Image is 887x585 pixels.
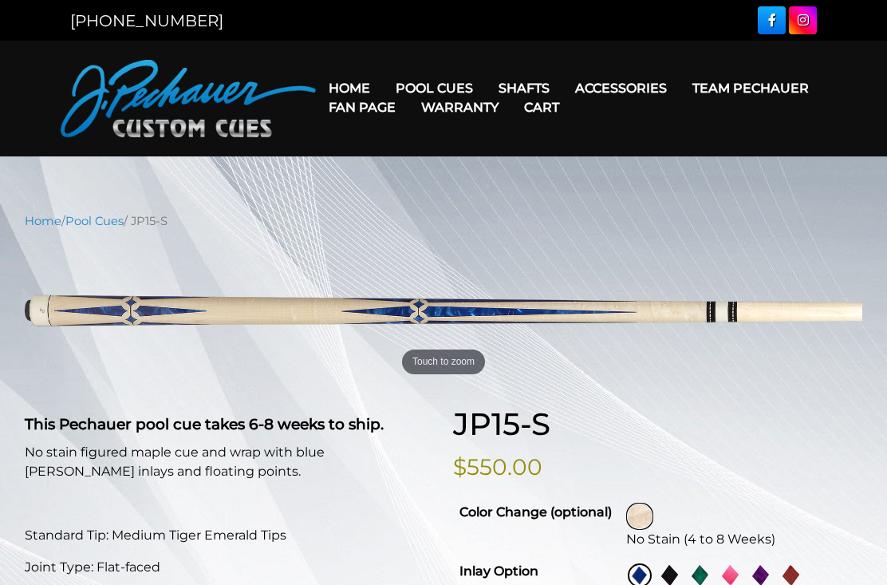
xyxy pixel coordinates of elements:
[25,212,862,230] nav: Breadcrumb
[486,68,562,109] a: Shafts
[316,87,408,128] a: Fan Page
[459,504,612,520] strong: Color Change (optional)
[408,87,511,128] a: Warranty
[453,406,862,443] h1: JP15-S
[453,453,542,480] bdi: $550.00
[562,68,680,109] a: Accessories
[25,443,434,481] p: No stain figured maple cue and wrap with blue [PERSON_NAME] inlays and floating points.
[316,68,383,109] a: Home
[383,68,486,109] a: Pool Cues
[25,242,862,381] a: Touch to zoom
[680,68,822,109] a: Team Pechauer
[25,558,434,577] p: Joint Type: Flat-faced
[459,563,538,579] strong: Inlay Option
[25,415,384,433] strong: This Pechauer pool cue takes 6-8 weeks to ship.
[511,87,572,128] a: Cart
[626,530,856,549] div: No Stain (4 to 8 Weeks)
[70,11,223,30] a: [PHONE_NUMBER]
[61,60,316,137] img: Pechauer Custom Cues
[25,214,61,228] a: Home
[628,504,652,528] img: No Stain
[25,526,434,545] p: Standard Tip: Medium Tiger Emerald Tips
[65,214,124,228] a: Pool Cues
